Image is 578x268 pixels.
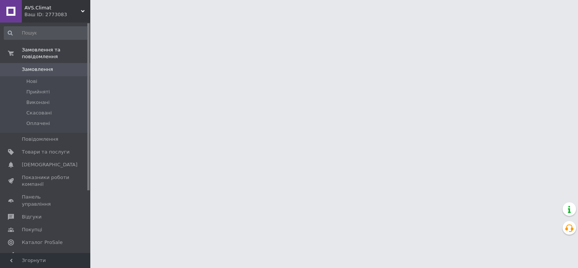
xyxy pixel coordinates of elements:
[4,26,89,40] input: Пошук
[22,239,62,246] span: Каталог ProSale
[26,99,50,106] span: Виконані
[24,5,81,11] span: AVS.Climat
[26,78,37,85] span: Нові
[22,226,42,233] span: Покупці
[26,89,50,95] span: Прийняті
[22,252,48,259] span: Аналітика
[22,214,41,220] span: Відгуки
[22,161,78,168] span: [DEMOGRAPHIC_DATA]
[22,66,53,73] span: Замовлення
[22,136,58,143] span: Повідомлення
[22,47,90,60] span: Замовлення та повідомлення
[22,174,70,188] span: Показники роботи компанії
[24,11,90,18] div: Ваш ID: 2773083
[22,149,70,155] span: Товари та послуги
[26,110,52,116] span: Скасовані
[26,120,50,127] span: Оплачені
[22,194,70,207] span: Панель управління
